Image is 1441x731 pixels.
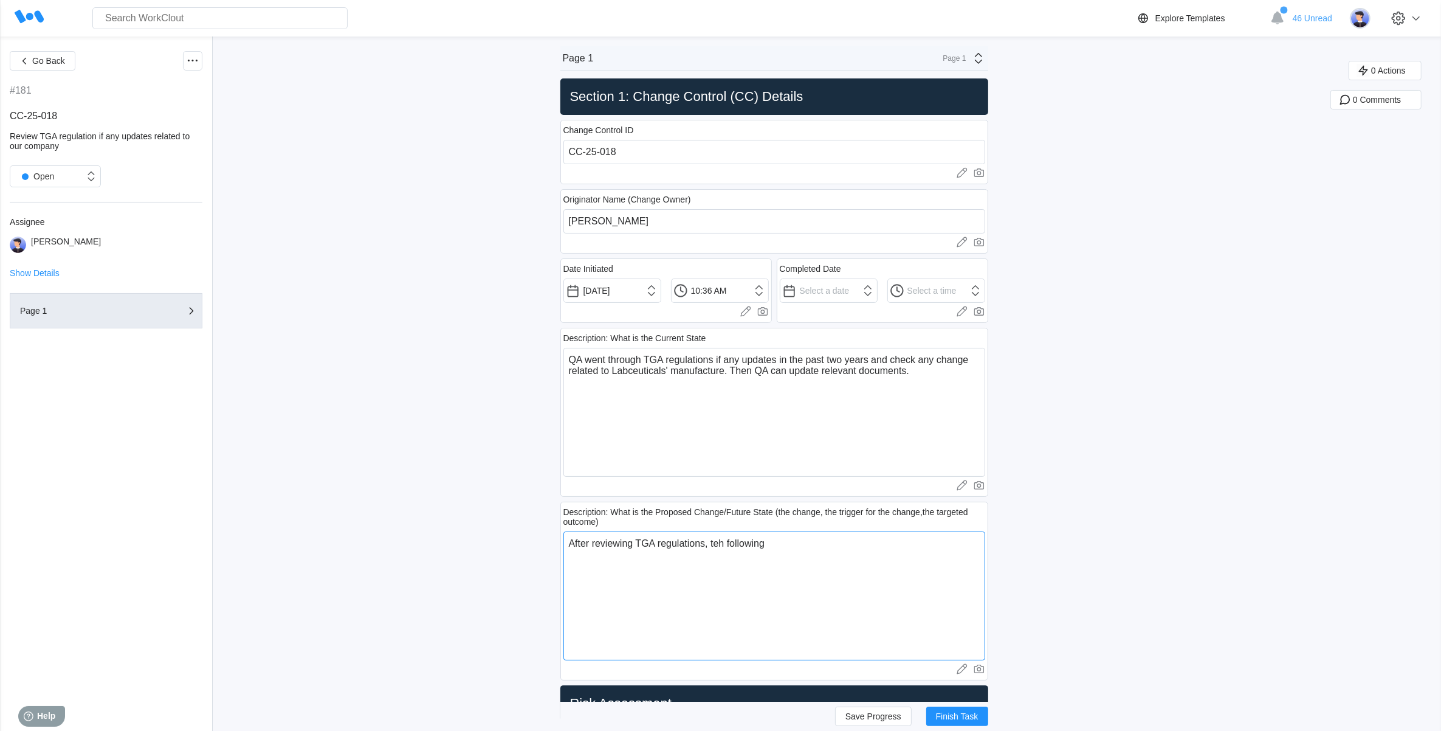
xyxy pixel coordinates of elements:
textarea: QA went through TGA regulations if any updates in the past two years and check any change related... [563,348,985,477]
button: Show Details [10,269,60,277]
input: Type here... [563,140,985,164]
input: Select a date [563,279,661,303]
div: Originator Name (Change Owner) [563,195,691,204]
div: Description: What is the Current State [563,333,706,343]
h2: Section 1: Change Control (CC) Details [565,88,983,105]
input: Type here... [563,209,985,234]
div: Date Initiated [563,264,614,274]
button: Finish Task [926,707,988,726]
span: 0 Comments [1353,95,1401,104]
div: Assignee [10,217,202,227]
span: 46 Unread [1293,13,1332,23]
span: Save Progress [845,712,901,721]
div: Change Control ID [563,125,634,135]
input: Search WorkClout [92,7,348,29]
div: Description: What is the Proposed Change/Future State (the change, the trigger for the change,the... [563,507,985,527]
input: Select a time [671,279,769,303]
div: [PERSON_NAME] [31,237,101,253]
div: Page 1 [20,307,142,315]
button: 0 Actions [1349,61,1422,80]
div: Page 1 [936,54,966,63]
img: user-5.png [10,237,26,253]
button: Page 1 [10,293,202,328]
h2: Risk Assessment [565,695,983,712]
span: CC-25-018 [10,111,57,121]
img: user-5.png [1350,8,1370,29]
div: Page 1 [563,53,594,64]
span: Finish Task [936,712,978,721]
span: 0 Actions [1371,66,1406,75]
div: #181 [10,85,32,96]
input: Select a date [780,279,878,303]
div: Completed Date [780,264,841,274]
div: Review TGA regulation if any updates related to our company [10,131,202,151]
div: Open [16,168,54,185]
div: Explore Templates [1155,13,1225,23]
span: Go Back [32,57,65,65]
a: Explore Templates [1136,11,1264,26]
button: 0 Comments [1330,90,1422,109]
textarea: After reviewing TGA regulations, teh following [563,532,985,660]
button: Save Progress [835,707,912,726]
button: Go Back [10,51,75,71]
input: Select a time [887,279,985,303]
